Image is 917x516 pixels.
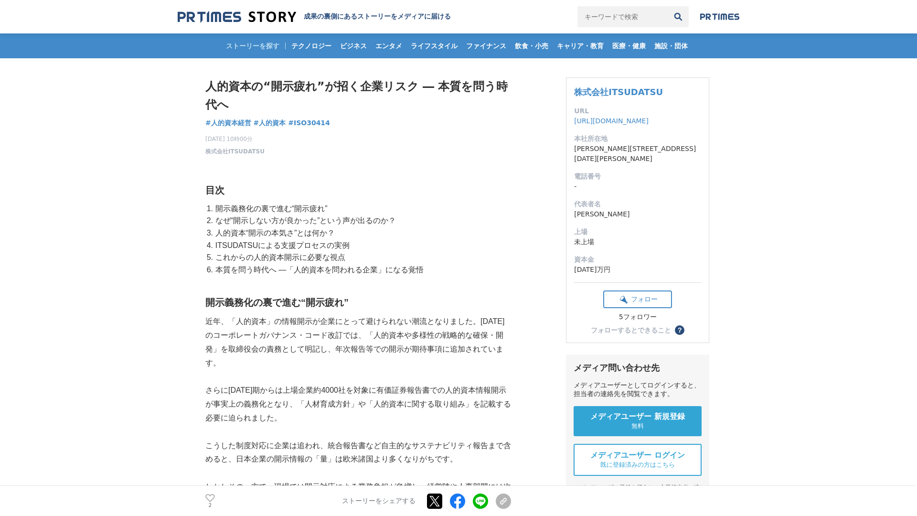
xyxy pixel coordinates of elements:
[574,265,701,275] dd: [DATE]万円
[574,362,702,374] div: メディア問い合わせ先
[205,77,511,114] h1: 人的資本の“開示疲れ”が招く企業リスク ― 本質を問う時代へ
[254,118,286,128] a: #人的資本
[288,118,330,128] a: #ISO30414
[213,203,511,215] li: 開示義務化の裏で進む“開示疲れ”
[608,33,650,58] a: 医療・健康
[205,384,511,425] p: さらに[DATE]期からは上場企業約4000社を対象に有価証券報告書での人的資本情報開示が事実上の義務化となり、「人材育成方針」や「人的資本に関する取り組み」を記載する必要に迫られました。
[650,33,692,58] a: 施設・団体
[591,327,671,333] div: フォローするとできること
[574,106,701,116] dt: URL
[574,406,702,436] a: メディアユーザー 新規登録 無料
[553,33,608,58] a: キャリア・教育
[205,118,251,127] span: #人的資本経営
[676,327,683,333] span: ？
[631,422,644,430] span: 無料
[574,87,663,97] a: 株式会社ITSUDATSU
[372,33,406,58] a: エンタメ
[342,497,416,505] p: ストーリーをシェアする
[603,290,672,308] button: フォロー
[608,42,650,50] span: 医療・健康
[574,172,701,182] dt: 電話番号
[288,118,330,127] span: #ISO30414
[511,42,552,50] span: 飲食・小売
[577,6,668,27] input: キーワードで検索
[700,13,739,21] img: prtimes
[600,461,675,469] span: 既に登録済みの方はこちら
[304,12,451,21] h2: 成果の裏側にあるストーリーをメディアに届ける
[288,33,335,58] a: テクノロジー
[205,185,224,195] strong: 目次
[213,239,511,252] li: ITSUDATSUによる支援プロセスの実例
[574,144,701,164] dd: [PERSON_NAME][STREET_ADDRESS][DATE][PERSON_NAME]
[574,199,701,209] dt: 代表者名
[574,117,649,125] a: [URL][DOMAIN_NAME]
[205,118,251,128] a: #人的資本経営
[675,325,684,335] button: ？
[574,134,701,144] dt: 本社所在地
[254,118,286,127] span: #人的資本
[574,182,701,192] dd: -
[288,42,335,50] span: テクノロジー
[213,264,511,276] li: 本質を問う時代へ ―「人的資本を問われる企業」になる覚悟
[574,444,702,476] a: メディアユーザー ログイン 既に登録済みの方はこちら
[574,255,701,265] dt: 資本金
[336,33,371,58] a: ビジネス
[178,11,296,23] img: 成果の裏側にあるストーリーをメディアに届ける
[590,412,685,422] span: メディアユーザー 新規登録
[407,33,461,58] a: ライフスタイル
[178,11,451,23] a: 成果の裏側にあるストーリーをメディアに届ける 成果の裏側にあるストーリーをメディアに届ける
[462,42,510,50] span: ファイナンス
[213,215,511,227] li: なぜ“開示しない方が良かった”という声が出るのか？
[511,33,552,58] a: 飲食・小売
[213,251,511,264] li: これからの人的資本開示に必要な視点
[650,42,692,50] span: 施設・団体
[372,42,406,50] span: エンタメ
[205,480,511,508] p: しかしその一方で、現場では開示対応による業務負担が急増し、経営陣や人事部門には次第に が広がっています。
[553,42,608,50] span: キャリア・教育
[462,33,510,58] a: ファイナンス
[336,42,371,50] span: ビジネス
[205,135,265,143] span: [DATE] 10時00分
[205,503,215,508] p: 2
[590,451,685,461] span: メディアユーザー ログイン
[668,6,689,27] button: 検索
[205,439,511,467] p: こうした制度対応に企業は追われ、統合報告書など自主的なサステナビリティ報告まで含めると、日本企業の開示情報の「量」は欧米諸国より多くなりがちです。
[574,209,701,219] dd: [PERSON_NAME]
[603,313,672,322] div: 5フォロワー
[205,297,349,308] strong: 開示義務化の裏で進む“開示疲れ”
[574,227,701,237] dt: 上場
[205,315,511,370] p: 近年、「人的資本」の情報開示が企業にとって避けられない潮流となりました。[DATE]のコーポレートガバナンス・コード改訂では、「人的資本や多様性の戦略的な確保・開発」を取締役会の責務として明記し...
[213,227,511,239] li: 人的資本“開示の本気さ”とは何か？
[205,147,265,156] a: 株式会社ITSUDATSU
[574,237,701,247] dd: 未上場
[574,381,702,398] div: メディアユーザーとしてログインすると、担当者の連絡先を閲覧できます。
[407,42,461,50] span: ライフスタイル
